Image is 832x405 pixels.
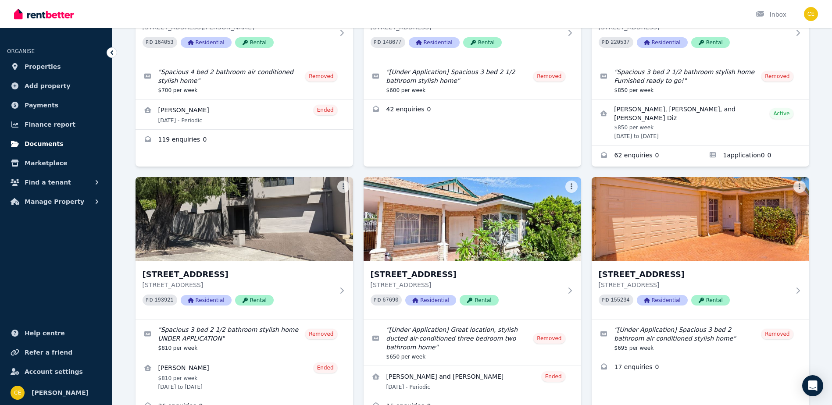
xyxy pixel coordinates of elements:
a: View details for Ash Boddy and Anahit Galstyan [364,366,581,396]
div: Inbox [756,10,786,19]
span: Add property [25,81,71,91]
button: More options [793,181,806,193]
span: Rental [463,37,502,48]
div: Open Intercom Messenger [802,375,823,396]
a: Finance report [7,116,105,133]
p: [STREET_ADDRESS] [599,281,790,289]
span: ORGANISE [7,48,35,54]
span: Residential [409,37,460,48]
span: Refer a friend [25,347,72,358]
img: RentBetter [14,7,74,21]
small: PID [146,40,153,45]
h3: [STREET_ADDRESS] [371,268,562,281]
a: Help centre [7,324,105,342]
span: Rental [691,37,730,48]
small: PID [374,40,381,45]
a: Marketplace [7,154,105,172]
code: 67690 [382,297,398,303]
small: PID [602,298,609,302]
span: Residential [181,295,232,306]
a: Edit listing: [Under Application] Great location, stylish ducted air-conditioned three bedroom tw... [364,320,581,366]
span: Payments [25,100,58,110]
a: Edit listing: Spacious 3 bed 2 1/2 bathroom stylish home UNDER APPLICATION [136,320,353,357]
code: 164053 [154,39,173,46]
button: Manage Property [7,193,105,210]
a: Add property [7,77,105,95]
span: Rental [460,295,498,306]
p: [STREET_ADDRESS] [143,281,334,289]
span: Residential [637,295,688,306]
a: Account settings [7,363,105,380]
h3: [STREET_ADDRESS] [599,268,790,281]
span: Properties [25,61,61,72]
span: Help centre [25,328,65,338]
code: 148677 [382,39,401,46]
button: Find a tenant [7,174,105,191]
a: Edit listing: [Under Application] Spacious 3 bed 2 bathroom air conditioned stylish home [592,320,809,357]
a: 94B Graylands Road, Claremont[STREET_ADDRESS][STREET_ADDRESS]PID 155234ResidentialRental [592,177,809,320]
code: 155234 [611,297,629,303]
a: Enquiries for 94B Graylands Road, Claremont [592,357,809,378]
span: Residential [181,37,232,48]
a: Applications for 16 Sherwood Street, Maylands [700,146,809,167]
a: Edit listing: Spacious 3 bed 2 1/2 bathroom stylish home Furnished ready to go! [592,62,809,99]
a: Refer a friend [7,344,105,361]
span: Marketplace [25,158,67,168]
img: Cheryl Evans [804,7,818,21]
a: View details for Adrian Bradley Sutton [136,357,353,396]
a: Enquiries for 2 Kelvin Street, Maylands [136,130,353,151]
span: Documents [25,139,64,149]
code: 193921 [154,297,173,303]
button: More options [337,181,350,193]
a: View details for Darryl Cassell [136,99,353,129]
a: Documents [7,135,105,153]
img: 94B Graylands Road, Claremont [592,177,809,261]
a: Properties [7,58,105,75]
code: 220537 [611,39,629,46]
a: View details for Jade Huysse, Michalina Derewonko, and Patricia Irene Dimitrakopoulos Diz [592,99,809,145]
span: Finance report [25,119,75,130]
small: PID [602,40,609,45]
a: Enquiries for 16 Sherwood Street, Maylands [592,146,700,167]
a: Payments [7,96,105,114]
small: PID [374,298,381,302]
span: Rental [235,295,274,306]
span: Manage Property [25,196,84,207]
span: Residential [637,37,688,48]
a: Enquiries for 14 Sherwood Street, Maylands [364,99,581,121]
span: Rental [691,295,730,306]
img: 94A Graylands Road, Claremont [364,177,581,261]
span: [PERSON_NAME] [32,387,89,398]
a: Edit listing: [Under Application] Spacious 3 bed 2 1/2 bathroom stylish home [364,62,581,99]
a: 94A Graylands Road, Claremont[STREET_ADDRESS][STREET_ADDRESS]PID 67690ResidentialRental [364,177,581,320]
a: Edit listing: Spacious 4 bed 2 bathroom air conditioned stylish home [136,62,353,99]
button: More options [565,181,578,193]
span: Find a tenant [25,177,71,188]
small: PID [146,298,153,302]
img: 18 Sherwood Street, Maylands [136,177,353,261]
a: 18 Sherwood Street, Maylands[STREET_ADDRESS][STREET_ADDRESS]PID 193921ResidentialRental [136,177,353,320]
h3: [STREET_ADDRESS] [143,268,334,281]
p: [STREET_ADDRESS] [371,281,562,289]
span: Account settings [25,366,83,377]
span: Rental [235,37,274,48]
img: Cheryl Evans [11,386,25,400]
span: Residential [405,295,456,306]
